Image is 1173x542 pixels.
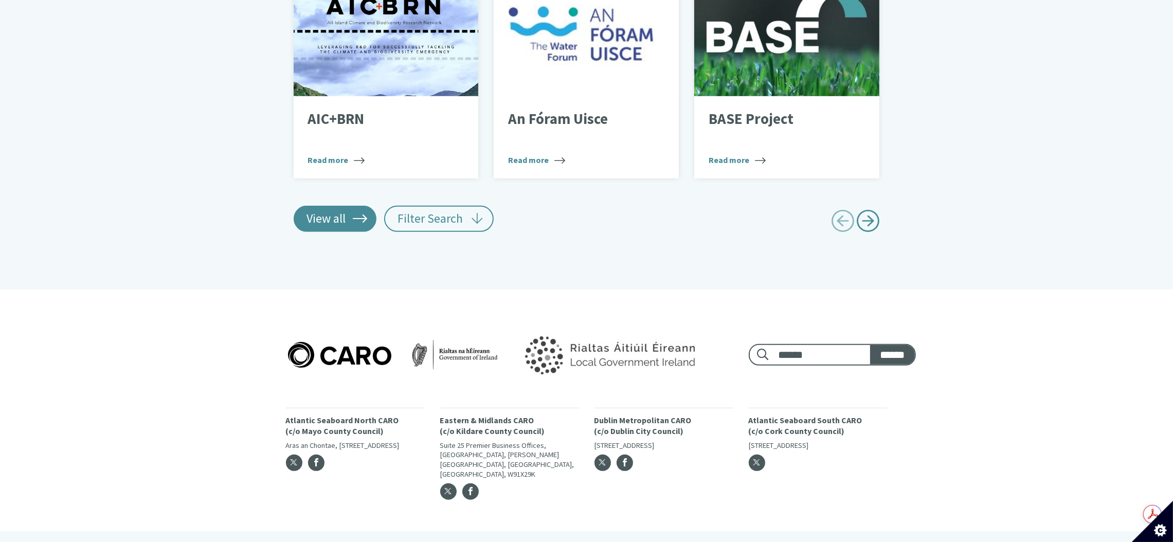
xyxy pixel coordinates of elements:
[384,206,494,231] button: Filter Search
[749,415,888,437] p: Atlantic Seaboard South CARO (c/o Cork County Council)
[440,441,579,479] p: Suite 25 Premier Business Offices, [GEOGRAPHIC_DATA], [PERSON_NAME][GEOGRAPHIC_DATA], [GEOGRAPHIC...
[462,483,479,500] a: Facebook
[286,455,302,471] a: Twitter
[831,206,854,240] a: Previous page
[308,455,324,471] a: Facebook
[617,455,633,471] a: Facebook
[749,455,765,471] a: Twitter
[294,206,377,231] a: View all
[749,441,888,450] p: [STREET_ADDRESS]
[440,483,457,500] a: Twitter
[857,206,880,240] a: Next page
[1132,501,1173,542] button: Set cookie preferences
[501,322,715,387] img: Government of Ireland logo
[286,415,425,437] p: Atlantic Seaboard North CARO (c/o Mayo County Council)
[508,111,649,128] p: An Fóram Uisce
[508,154,565,166] span: Read more
[308,111,449,128] p: AIC+BRN
[286,441,425,450] p: Aras an Chontae, [STREET_ADDRESS]
[594,415,733,437] p: Dublin Metropolitan CARO (c/o Dublin City Council)
[709,154,766,166] span: Read more
[286,340,500,370] img: Caro logo
[440,415,579,437] p: Eastern & Midlands CARO (c/o Kildare County Council)
[594,455,611,471] a: Twitter
[594,441,733,450] p: [STREET_ADDRESS]
[709,111,850,128] p: BASE Project
[308,154,365,166] span: Read more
